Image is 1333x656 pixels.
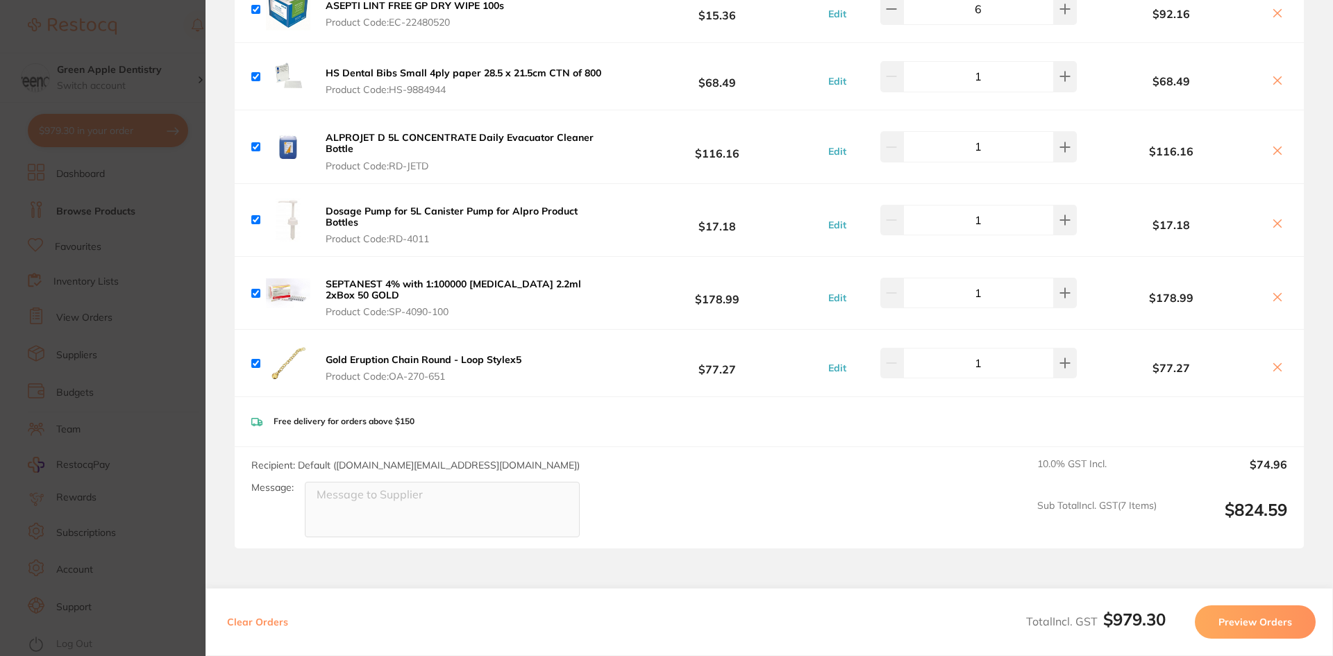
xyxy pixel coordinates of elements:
[1080,75,1262,87] b: $68.49
[326,353,521,366] b: Gold Eruption Chain Round - Loop Stylex5
[266,271,310,315] img: enlieTMxYQ
[824,219,850,231] button: Edit
[326,371,521,382] span: Product Code: OA-270-651
[251,459,580,471] span: Recipient: Default ( [DOMAIN_NAME][EMAIL_ADDRESS][DOMAIN_NAME] )
[321,131,614,171] button: ALPROJET D 5L CONCENTRATE Daily Evacuator Cleaner Bottle Product Code:RD-JETD
[614,64,821,90] b: $68.49
[223,605,292,639] button: Clear Orders
[326,306,610,317] span: Product Code: SP-4090-100
[1037,500,1157,538] span: Sub Total Incl. GST ( 7 Items)
[326,131,594,155] b: ALPROJET D 5L CONCENTRATE Daily Evacuator Cleaner Bottle
[274,417,414,426] p: Free delivery for orders above $150
[1103,609,1166,630] b: $979.30
[321,278,614,318] button: SEPTANEST 4% with 1:100000 [MEDICAL_DATA] 2.2ml 2xBox 50 GOLD Product Code:SP-4090-100
[614,207,821,233] b: $17.18
[1195,605,1316,639] button: Preview Orders
[614,351,821,376] b: $77.27
[824,292,850,304] button: Edit
[1080,292,1262,304] b: $178.99
[326,67,601,79] b: HS Dental Bibs Small 4ply paper 28.5 x 21.5cm CTN of 800
[614,280,821,306] b: $178.99
[326,278,581,301] b: SEPTANEST 4% with 1:100000 [MEDICAL_DATA] 2.2ml 2xBox 50 GOLD
[266,125,310,169] img: cG5udjcxYw
[824,362,850,374] button: Edit
[1080,8,1262,20] b: $92.16
[824,8,850,20] button: Edit
[266,54,310,99] img: amhqcml5Yg
[321,205,614,245] button: Dosage Pump for 5L Canister Pump for Alpro Product Bottles Product Code:RD-4011
[321,67,605,96] button: HS Dental Bibs Small 4ply paper 28.5 x 21.5cm CTN of 800 Product Code:HS-9884944
[321,353,526,382] button: Gold Eruption Chain Round - Loop Stylex5 Product Code:OA-270-651
[266,341,310,385] img: cGd4OXcycA
[326,84,601,95] span: Product Code: HS-9884944
[326,233,610,244] span: Product Code: RD-4011
[1168,500,1287,538] output: $824.59
[326,205,578,228] b: Dosage Pump for 5L Canister Pump for Alpro Product Bottles
[326,17,504,28] span: Product Code: EC-22480520
[326,160,610,171] span: Product Code: RD-JETD
[824,75,850,87] button: Edit
[824,145,850,158] button: Edit
[1080,362,1262,374] b: $77.27
[1168,458,1287,489] output: $74.96
[1026,614,1166,628] span: Total Incl. GST
[251,482,294,494] label: Message:
[614,134,821,160] b: $116.16
[266,198,310,242] img: MzRrcGtydA
[1037,458,1157,489] span: 10.0 % GST Incl.
[1080,219,1262,231] b: $17.18
[1080,145,1262,158] b: $116.16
